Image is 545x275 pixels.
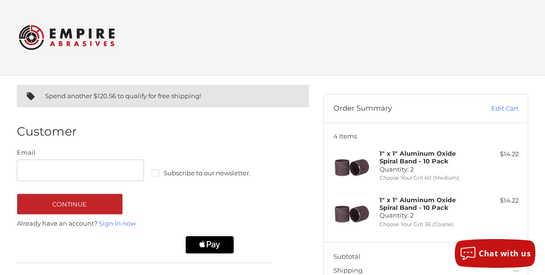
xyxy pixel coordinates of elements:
[333,132,519,140] h3: 4 Items
[333,266,363,274] span: Shipping
[99,219,136,227] a: Sign in now
[379,149,456,165] strong: 1" x 1" Aluminum Oxide Spiral Band - 10 Pack
[17,194,123,215] button: Continue
[514,266,519,274] span: --
[455,239,535,268] button: Chat with us
[460,104,519,114] a: Edit Cart
[472,196,519,206] div: $14.22
[100,236,177,253] iframe: PayPal-paylater
[17,148,144,158] label: Email
[379,149,470,173] h4: Quantity: 2
[13,236,90,253] iframe: PayPal-paypal
[379,196,456,211] strong: 1" x 1" Aluminum Oxide Spiral Band - 10 Pack
[19,19,115,56] img: Empire Abrasives
[333,252,360,260] span: Subtotal
[379,220,470,229] li: Choose Your Grit 36 (Coarse)
[17,124,77,139] h2: Customer
[379,196,470,219] h4: Quantity: 2
[17,219,272,229] p: Already have an account?
[379,174,470,182] li: Choose Your Grit 60 (Medium)
[479,248,531,259] span: Chat with us
[472,149,519,159] div: $14.22
[164,169,250,177] span: Subscribe to our newsletter.
[333,104,460,114] h3: Order Summary
[45,92,201,100] span: Spend another $120.56 to qualify for free shipping!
